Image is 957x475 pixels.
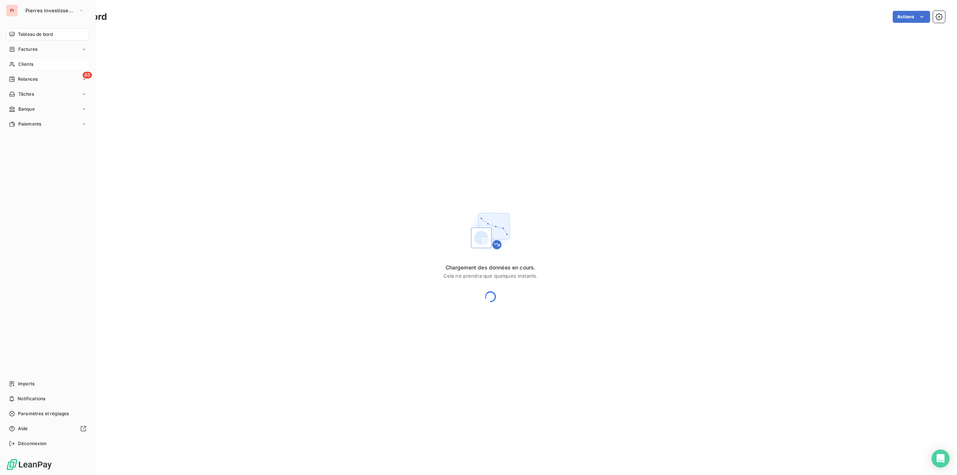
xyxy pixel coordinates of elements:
button: Actions [893,11,930,23]
span: Clients [18,61,33,68]
div: Open Intercom Messenger [932,450,950,468]
span: Paiements [18,121,41,127]
a: Aide [6,423,89,435]
span: 85 [83,72,92,78]
span: Cela ne prendra que quelques instants. [443,273,538,279]
span: Chargement des données en cours. [443,264,538,271]
span: Tâches [18,91,34,98]
span: Banque [18,106,35,112]
img: First time [467,207,514,255]
span: Paramètres et réglages [18,410,69,417]
span: Factures [18,46,37,53]
span: Aide [18,425,28,432]
span: Notifications [18,395,45,402]
span: Tableau de bord [18,31,53,38]
span: Pierres Investissement [25,7,76,13]
img: Logo LeanPay [6,459,52,471]
div: PI [6,4,18,16]
span: Relances [18,76,38,83]
span: Déconnexion [18,440,47,447]
span: Imports [18,380,34,387]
